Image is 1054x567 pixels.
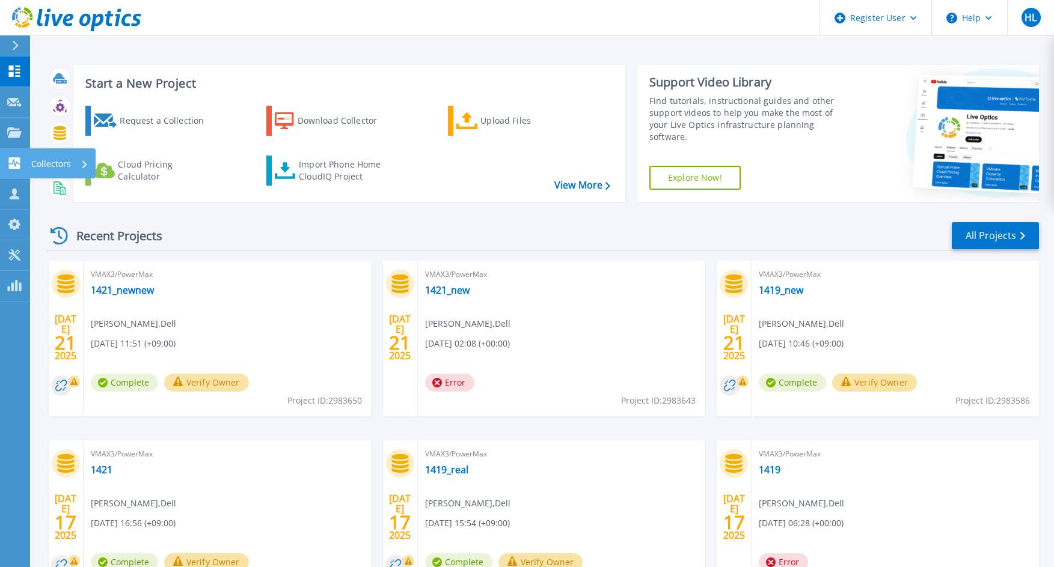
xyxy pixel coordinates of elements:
span: [DATE] 11:51 (+09:00) [91,337,176,350]
div: [DATE] 2025 [54,495,77,539]
a: View More [554,180,610,191]
div: [DATE] 2025 [54,315,77,359]
span: [PERSON_NAME] , Dell [759,317,844,330]
button: Verify Owner [832,374,917,392]
div: [DATE] 2025 [388,315,411,359]
span: Project ID: 2983643 [621,394,696,407]
span: VMAX3/PowerMax [91,447,364,461]
span: HL [1025,13,1037,22]
span: [DATE] 06:28 (+00:00) [759,517,844,530]
span: VMAX3/PowerMax [759,447,1032,461]
div: [DATE] 2025 [388,495,411,539]
span: [PERSON_NAME] , Dell [759,497,844,510]
a: All Projects [952,222,1039,249]
span: Complete [759,374,826,392]
span: [DATE] 15:54 (+09:00) [425,517,510,530]
span: [DATE] 02:08 (+00:00) [425,337,510,350]
div: Request a Collection [120,109,216,133]
span: [DATE] 16:56 (+09:00) [91,517,176,530]
span: Project ID: 2983586 [955,394,1030,407]
span: 17 [723,517,745,527]
span: 21 [55,338,76,348]
div: Upload Files [480,109,577,133]
span: VMAX3/PowerMax [425,447,698,461]
h3: Start a New Project [85,77,610,90]
a: 1421_newnew [91,284,154,296]
span: [PERSON_NAME] , Dell [425,497,510,510]
a: Upload Files [448,106,582,136]
span: Error [425,374,474,392]
div: Import Phone Home CloudIQ Project [299,159,393,183]
span: [PERSON_NAME] , Dell [91,317,176,330]
a: 1419 [759,464,780,476]
a: Request a Collection [85,106,219,136]
div: Support Video Library [649,74,853,90]
div: [DATE] 2025 [723,315,746,359]
span: [DATE] 10:46 (+09:00) [759,337,844,350]
div: Recent Projects [46,221,179,250]
span: VMAX3/PowerMax [91,268,364,281]
span: Project ID: 2983650 [287,394,362,407]
a: 1421 [91,464,112,476]
button: Verify Owner [164,374,249,392]
span: 21 [723,338,745,348]
a: Download Collector [266,106,400,136]
span: [PERSON_NAME] , Dell [91,497,176,510]
span: 21 [389,338,411,348]
span: VMAX3/PowerMax [759,268,1032,281]
span: 17 [389,517,411,527]
a: 1419_new [759,284,803,296]
span: [PERSON_NAME] , Dell [425,317,510,330]
span: 17 [55,517,76,527]
a: 1419_real [425,464,468,476]
div: Download Collector [298,109,394,133]
p: Collectors [31,148,71,180]
a: Explore Now! [649,166,741,190]
span: VMAX3/PowerMax [425,268,698,281]
div: Cloud Pricing Calculator [118,159,214,183]
a: 1421_new [425,284,470,296]
a: Cloud Pricing Calculator [85,156,219,186]
span: Complete [91,374,158,392]
div: [DATE] 2025 [723,495,746,539]
div: Find tutorials, instructional guides and other support videos to help you make the most of your L... [649,95,853,143]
